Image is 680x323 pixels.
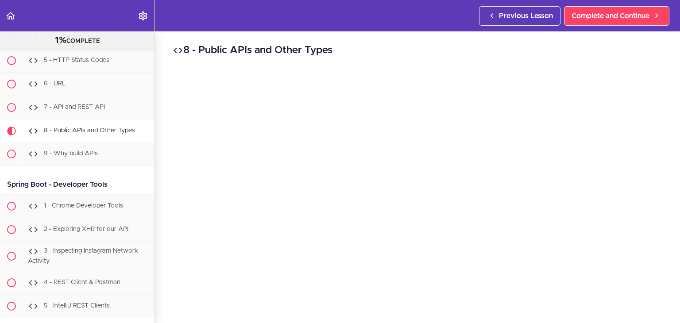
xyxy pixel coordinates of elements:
a: Complete and Continue [564,6,669,26]
span: 5 - IntelliJ REST Clients [44,303,110,309]
svg: Back to course curriculum [5,11,16,21]
div: COMPLETE [11,35,143,46]
span: 1 - Chrome Developer Tools [44,203,123,209]
span: Complete and Continue [572,11,649,21]
span: Previous Lesson [499,11,553,21]
span: 2 - Exploring XHR for our API [44,226,128,232]
span: 3 - Inspecting Instagram Network Activity [28,248,138,264]
span: 9 - Why build APIs [44,150,98,157]
span: 6 - URL [44,81,66,87]
h2: 8 - Public APIs and Other Types [173,43,662,58]
span: 7 - API and REST API [44,104,105,110]
a: Previous Lesson [479,6,560,26]
span: 1% [55,36,66,45]
span: 5 - HTTP Status Codes [44,57,109,63]
span: 4 - REST Client & Postman [44,279,120,285]
span: 8 - Public APIs and Other Types [44,127,135,134]
svg: Settings Menu [138,11,148,21]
